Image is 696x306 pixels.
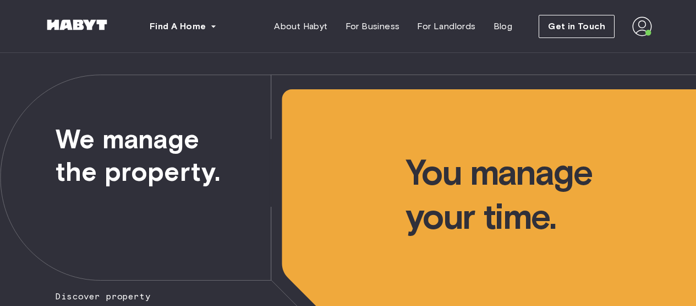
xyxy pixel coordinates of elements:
a: For Landlords [408,15,484,37]
button: Get in Touch [539,15,615,38]
img: Habyt [44,19,110,30]
a: About Habyt [265,15,336,37]
span: Find A Home [150,20,206,33]
span: Get in Touch [548,20,605,33]
span: For Business [346,20,400,33]
a: Blog [485,15,522,37]
a: For Business [337,15,409,37]
button: Find A Home [141,15,226,37]
span: For Landlords [417,20,475,33]
span: About Habyt [274,20,327,33]
span: Blog [494,20,513,33]
img: avatar [632,17,652,36]
span: You manage your time. [405,53,696,239]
